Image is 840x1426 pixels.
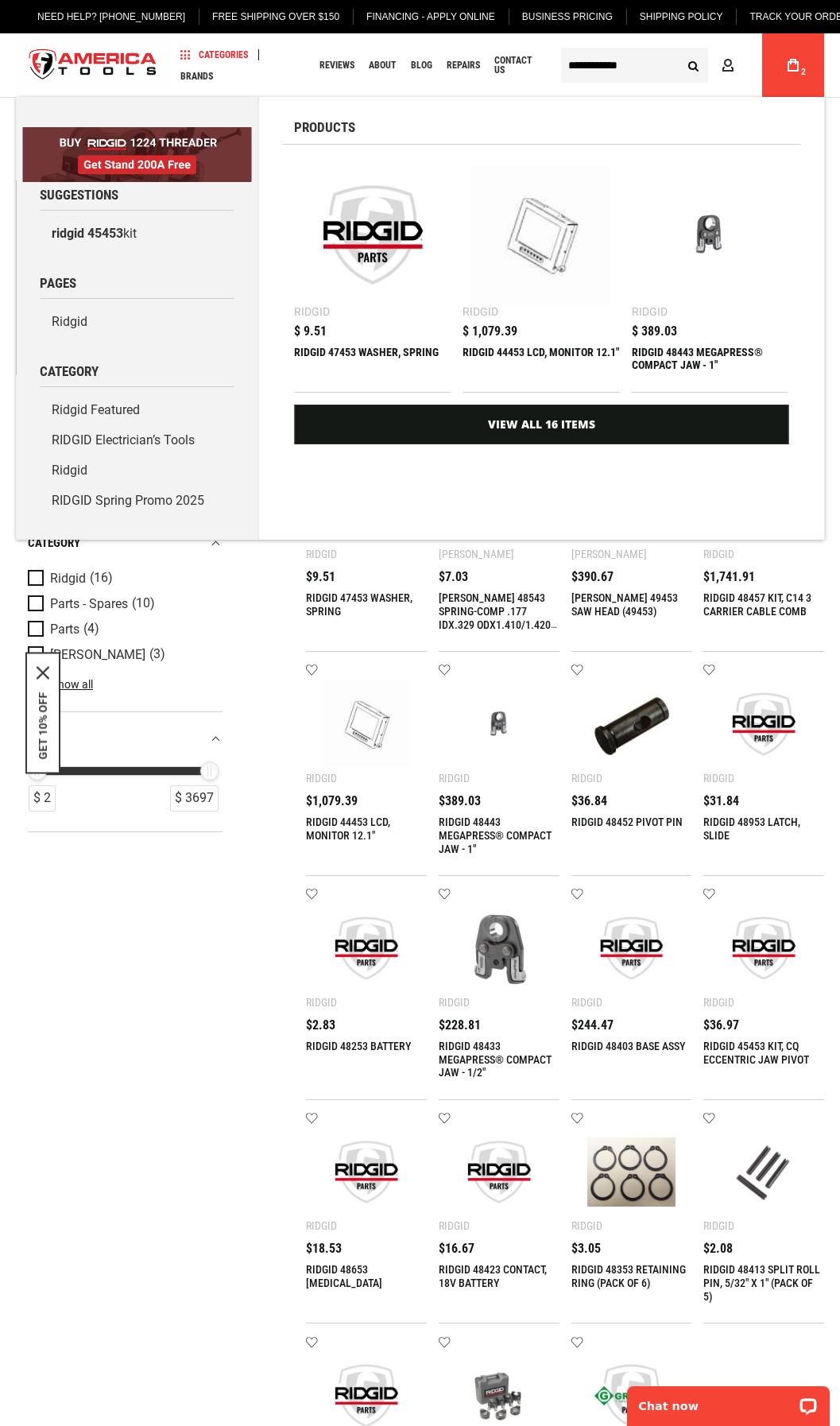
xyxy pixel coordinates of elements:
[571,816,683,828] a: RIDGID 48452 PIVOT PIN
[571,1219,602,1232] div: Ridgid
[494,56,542,75] span: Contact Us
[40,307,234,337] a: Ridgid
[703,1263,820,1303] a: RIDGID 48413 SPLIT ROLL PIN, 5/32" X 1" (PACK OF 5)
[173,44,255,65] a: Categories
[703,548,734,560] div: Ridgid
[703,1040,809,1066] a: RIDGID 45453 KIT, CQ ECCENTRIC JAW PIVOT
[28,678,93,691] a: Show all
[37,667,49,680] svg: close icon
[703,1019,739,1032] span: $36.97
[571,548,647,560] div: [PERSON_NAME]
[28,646,219,664] a: [PERSON_NAME] (3)
[447,60,480,70] span: Repairs
[306,1263,382,1289] a: RIDGID 48653 [MEDICAL_DATA]
[29,785,56,812] div: $ 2
[455,680,544,769] img: RIDGID 48443 MEGAPRESS® COMPACT JAW - 1
[571,1019,614,1032] span: $244.47
[312,55,362,76] a: Reviews
[571,1040,685,1052] a: RIDGID 48403 BASE ASSY
[571,591,678,618] a: [PERSON_NAME] 49453 SAW HEAD (49453)
[294,325,327,338] span: $ 9.51
[90,572,113,585] span: (16)
[411,60,432,70] span: Blog
[306,1040,411,1052] a: RIDGID 48253 BATTERY
[50,622,79,637] span: Parts
[703,772,734,785] div: Ridgid
[470,165,611,305] img: RIDGID 44453 LCD, MONITOR 12.1
[16,36,170,95] a: store logo
[571,1242,601,1255] span: $3.05
[571,795,607,808] span: $36.84
[463,346,619,384] div: RIDGID 44453 LCD, MONITOR 12.1
[617,1376,840,1426] iframe: LiveChat chat widget
[306,571,335,583] span: $9.51
[319,60,354,70] span: Reviews
[439,1019,481,1032] span: $228.81
[306,1242,342,1255] span: $18.53
[703,1242,733,1255] span: $2.08
[294,346,451,384] div: RIDGID 47453 WASHER, SPRING
[37,692,49,760] button: GET 10% OFF
[87,226,123,241] b: 45453
[587,904,676,993] img: RIDGID 48403 BASE ASSY
[439,571,468,583] span: $7.03
[587,680,676,769] img: RIDGID 48452 PIVOT PIN
[40,188,118,202] span: Suggestions
[50,572,86,586] span: Ridgid
[294,157,451,392] a: RIDGID 47453 WASHER, SPRING Ridgid $ 9.51 RIDGID 47453 WASHER, SPRING
[83,622,99,636] span: (4)
[571,571,614,583] span: $390.67
[50,648,145,662] span: [PERSON_NAME]
[149,648,165,661] span: (3)
[455,1128,544,1217] img: RIDGID 48423 CONTACT, 18V BATTERY
[439,1219,470,1232] div: Ridgid
[294,405,788,444] a: View All 16 Items
[306,772,337,785] div: Ridgid
[719,680,808,769] img: RIDGID 48953 LATCH, SLIDE
[463,306,498,317] div: Ridgid
[439,591,557,645] a: [PERSON_NAME] 48543 SPRING-COMP .177 IDX.329 ODX1.410/1.420L (48543)
[302,165,443,305] img: RIDGID 47453 WASHER, SPRING
[587,1128,676,1217] img: RIDGID 48353 RETAINING RING (PACK OF 6)
[28,399,223,832] div: Product Filters
[439,1040,552,1079] a: RIDGID 48433 MEGAPRESS® COMPACT JAW - 1/2"
[28,728,223,750] div: price
[463,157,619,392] a: RIDGID 44453 LCD, MONITOR 12.1 Ridgid $ 1,079.39 RIDGID 44453 LCD, MONITOR 12.1"
[322,904,411,993] img: RIDGID 48253 BATTERY
[632,325,677,338] span: $ 389.03
[52,226,84,241] b: ridgid
[439,996,470,1009] div: Ridgid
[632,346,788,384] div: RIDGID 48443 MEGAPRESS® COMPACT JAW - 1
[40,486,234,516] a: RIDGID Spring Promo 2025
[37,667,49,680] button: Close
[632,306,668,317] div: Ridgid
[439,816,552,855] a: RIDGID 48443 MEGAPRESS® COMPACT JAW - 1"
[306,548,337,560] div: Ridgid
[28,570,219,587] a: Ridgid (16)
[40,395,234,425] a: Ridgid Featured
[40,455,234,486] a: Ridgid
[40,219,234,249] a: ridgid 45453kit
[28,621,219,638] a: Parts (4)
[306,591,412,618] a: RIDGID 47453 WASHER, SPRING
[703,816,800,842] a: RIDGID 48953 LATCH, SLIDE
[678,50,708,80] button: Search
[719,904,808,993] img: RIDGID 45453 KIT, CQ ECCENTRIC JAW PIVOT
[463,325,517,338] span: $ 1,079.39
[640,165,780,305] img: RIDGID 48443 MEGAPRESS® COMPACT JAW - 1
[22,127,251,182] img: BOGO: Buy RIDGID® 1224 Threader, Get Stand 200A Free!
[439,795,481,808] span: $389.03
[778,33,808,97] a: 2
[28,533,223,554] div: category
[40,425,234,455] a: RIDGID Electrician’s Tools
[40,365,99,378] span: Category
[571,996,602,1009] div: Ridgid
[50,597,128,611] span: Parts - Spares
[439,55,487,76] a: Repairs
[487,55,549,76] a: Contact Us
[632,157,788,392] a: RIDGID 48443 MEGAPRESS® COMPACT JAW - 1 Ridgid $ 389.03 RIDGID 48443 MEGAPRESS® COMPACT JAW - 1"
[703,1219,734,1232] div: Ridgid
[801,68,806,76] span: 2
